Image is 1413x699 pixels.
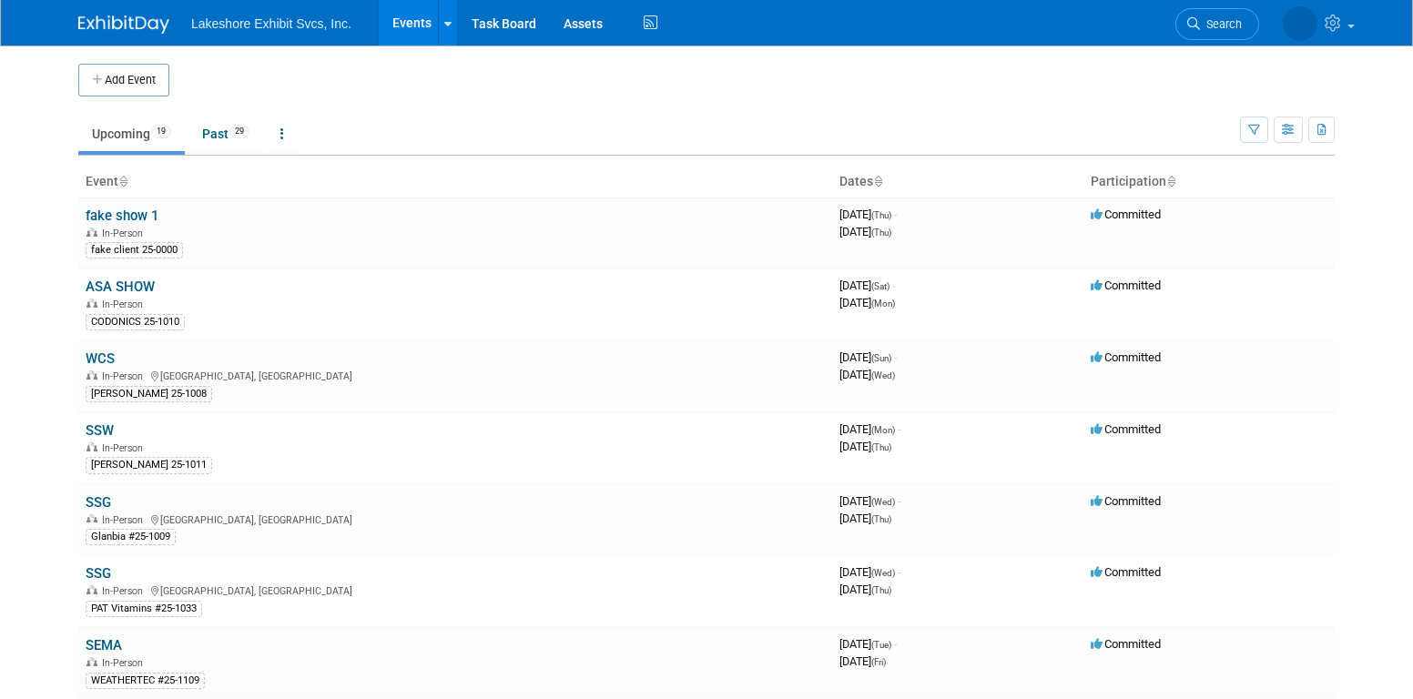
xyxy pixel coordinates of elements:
[873,174,882,188] a: Sort by Start Date
[839,368,895,381] span: [DATE]
[871,657,886,667] span: (Fri)
[102,370,148,382] span: In-Person
[151,125,171,138] span: 19
[86,457,212,473] div: [PERSON_NAME] 25-1011
[898,494,900,508] span: -
[1091,279,1161,292] span: Committed
[86,442,97,451] img: In-Person Event
[871,425,895,435] span: (Mon)
[871,353,891,363] span: (Sun)
[1091,494,1161,508] span: Committed
[86,350,115,367] a: WCS
[892,279,895,292] span: -
[86,585,97,594] img: In-Person Event
[86,370,97,380] img: In-Person Event
[871,514,891,524] span: (Thu)
[839,512,891,525] span: [DATE]
[78,116,185,151] a: Upcoming19
[871,568,895,578] span: (Wed)
[78,64,169,96] button: Add Event
[871,442,891,452] span: (Thu)
[871,585,891,595] span: (Thu)
[871,640,891,650] span: (Tue)
[839,440,891,453] span: [DATE]
[871,210,891,220] span: (Thu)
[1091,637,1161,651] span: Committed
[86,422,114,439] a: SSW
[839,582,891,596] span: [DATE]
[839,225,891,238] span: [DATE]
[191,16,351,31] span: Lakeshore Exhibit Svcs, Inc.
[1083,167,1335,198] th: Participation
[894,208,897,221] span: -
[832,167,1083,198] th: Dates
[898,565,900,579] span: -
[839,422,900,436] span: [DATE]
[86,673,205,689] div: WEATHERTEC #25-1109
[871,497,895,507] span: (Wed)
[1091,208,1161,221] span: Committed
[229,125,249,138] span: 29
[86,565,111,582] a: SSG
[894,637,897,651] span: -
[839,637,897,651] span: [DATE]
[102,299,148,310] span: In-Person
[871,299,895,309] span: (Mon)
[871,228,891,238] span: (Thu)
[86,242,183,258] div: fake client 25-0000
[86,279,155,295] a: ASA SHOW
[78,167,832,198] th: Event
[86,601,202,617] div: PAT Vitamins #25-1033
[86,529,176,545] div: Glanbia #25-1009
[102,657,148,669] span: In-Person
[102,514,148,526] span: In-Person
[102,585,148,597] span: In-Person
[86,514,97,523] img: In-Person Event
[118,174,127,188] a: Sort by Event Name
[1166,174,1175,188] a: Sort by Participation Type
[1175,8,1259,40] a: Search
[86,657,97,666] img: In-Person Event
[839,350,897,364] span: [DATE]
[102,442,148,454] span: In-Person
[86,386,212,402] div: [PERSON_NAME] 25-1008
[86,299,97,308] img: In-Person Event
[839,654,886,668] span: [DATE]
[1091,565,1161,579] span: Committed
[894,350,897,364] span: -
[86,208,158,224] a: fake show 1
[86,512,825,526] div: [GEOGRAPHIC_DATA], [GEOGRAPHIC_DATA]
[102,228,148,239] span: In-Person
[839,208,897,221] span: [DATE]
[871,370,895,380] span: (Wed)
[898,422,900,436] span: -
[86,228,97,237] img: In-Person Event
[839,279,895,292] span: [DATE]
[78,15,169,34] img: ExhibitDay
[839,494,900,508] span: [DATE]
[1091,422,1161,436] span: Committed
[86,582,825,597] div: [GEOGRAPHIC_DATA], [GEOGRAPHIC_DATA]
[839,296,895,309] span: [DATE]
[188,116,263,151] a: Past29
[839,565,900,579] span: [DATE]
[1200,17,1242,31] span: Search
[871,281,889,291] span: (Sat)
[1283,6,1317,41] img: MICHELLE MOYA
[86,314,185,330] div: CODONICS 25-1010
[86,494,111,511] a: SSG
[1091,350,1161,364] span: Committed
[86,368,825,382] div: [GEOGRAPHIC_DATA], [GEOGRAPHIC_DATA]
[86,637,122,653] a: SEMA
